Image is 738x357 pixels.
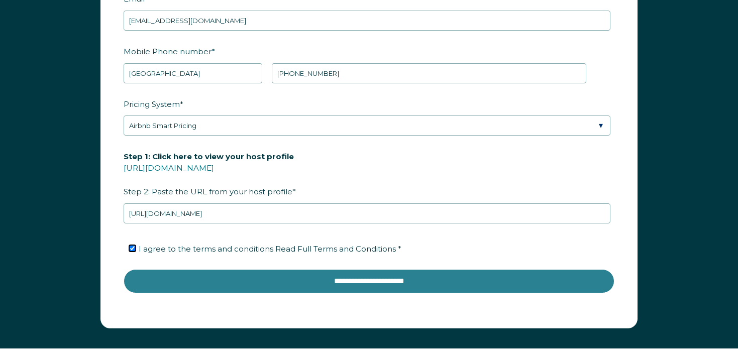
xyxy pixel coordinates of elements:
[124,44,212,59] span: Mobile Phone number
[124,203,610,223] input: airbnb.com/users/show/12345
[139,244,401,254] span: I agree to the terms and conditions
[275,244,396,254] span: Read Full Terms and Conditions
[124,149,294,199] span: Step 2: Paste the URL from your host profile
[124,149,294,164] span: Step 1: Click here to view your host profile
[124,163,214,173] a: [URL][DOMAIN_NAME]
[124,96,180,112] span: Pricing System
[129,245,136,252] input: I agree to the terms and conditions Read Full Terms and Conditions *
[273,244,398,254] a: Read Full Terms and Conditions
